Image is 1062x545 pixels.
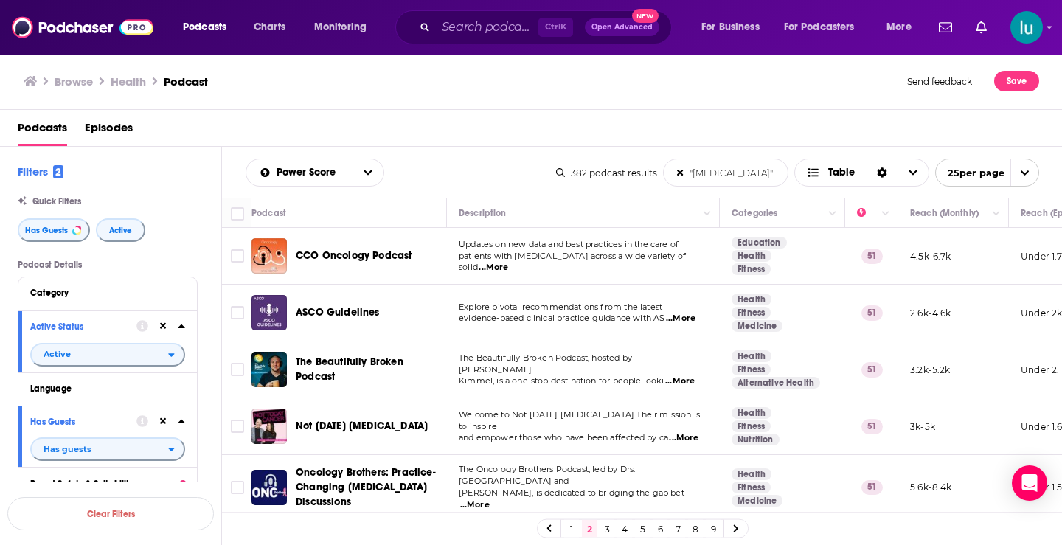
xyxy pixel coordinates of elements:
div: Has Guests [30,417,127,427]
div: Categories [732,204,777,222]
button: Save [994,71,1039,91]
p: 51 [861,305,883,320]
a: Fitness [732,420,771,432]
h3: Browse [55,74,93,88]
div: Active Status [30,322,127,332]
span: evidence-based clinical practice guidance with AS [459,313,664,323]
a: Alternative Health [732,377,820,389]
span: Monitoring [314,17,367,38]
span: Active [44,350,71,358]
p: 51 [861,419,883,434]
button: open menu [876,15,930,39]
a: Health [732,407,771,419]
button: Choose View [794,159,929,187]
h2: Choose List sort [246,159,384,187]
button: Has Guests [18,218,90,242]
a: Brand Safety & Suitability [30,473,185,492]
span: The Beautifully Broken Podcast [296,355,403,383]
a: Medicine [732,320,782,332]
a: 9 [706,520,721,538]
button: open menu [935,159,1039,187]
button: open menu [353,159,383,186]
span: Toggle select row [231,363,244,376]
span: Toggle select row [231,481,244,494]
button: Column Actions [988,205,1005,223]
p: Podcast Details [18,260,198,270]
button: open menu [691,15,778,39]
div: Search podcasts, credits, & more... [409,10,686,44]
button: Language [30,379,185,398]
p: 5.6k-8.4k [910,481,952,493]
div: Open Intercom Messenger [1012,465,1047,501]
span: Toggle select row [231,306,244,319]
a: Oncology Brothers: Practice-Changing [MEDICAL_DATA] Discussions [296,465,442,510]
a: Show notifications dropdown [933,15,958,40]
img: ASCO Guidelines [251,295,287,330]
button: open menu [30,437,185,461]
span: Kimmel, is a one-stop destination for people looki [459,375,664,386]
span: Toggle select row [231,249,244,263]
a: 3 [600,520,614,538]
a: Education [732,237,787,249]
img: The Beautifully Broken Podcast [251,352,287,387]
h1: Health [111,74,146,88]
span: Table [828,167,855,178]
a: Fitness [732,263,771,275]
span: Has Guests [25,226,68,235]
div: Brand Safety & Suitability [30,479,173,489]
a: Medicine [732,495,782,507]
h2: filter dropdown [30,343,185,367]
a: Podcasts [18,116,67,146]
span: and empower those who have been affected by ca [459,432,668,442]
a: Show notifications dropdown [970,15,993,40]
span: For Podcasters [784,17,855,38]
button: Has Guests [30,412,136,431]
span: Open Advanced [591,24,653,31]
div: Reach (Monthly) [910,204,979,222]
span: Quick Filters [32,196,81,206]
img: CCO Oncology Podcast [251,238,287,274]
span: Updates on new data and best practices in the care of [459,239,678,249]
span: 2 [53,165,63,178]
a: 1 [564,520,579,538]
span: For Business [701,17,760,38]
span: More [886,17,912,38]
button: Active [96,218,145,242]
a: Health [732,350,771,362]
span: Not [DATE] [MEDICAL_DATA] [296,420,428,432]
button: open menu [30,343,185,367]
p: 51 [861,249,883,263]
button: Column Actions [698,205,716,223]
a: 6 [653,520,667,538]
img: Not Today Cancer [251,409,287,444]
a: ASCO Guidelines [296,305,380,320]
span: The Oncology Brothers Podcast, led by Drs. [GEOGRAPHIC_DATA] and [459,464,635,486]
span: Podcasts [183,17,226,38]
button: open menu [173,15,246,39]
button: Send feedback [903,71,976,91]
img: User Profile [1010,11,1043,44]
a: Not [DATE] [MEDICAL_DATA] [296,419,428,434]
span: New [632,9,659,23]
span: Episodes [85,116,133,146]
a: CCO Oncology Podcast [296,249,412,263]
span: ASCO Guidelines [296,306,380,319]
span: ...More [479,262,508,274]
div: Language [30,383,176,394]
img: Podchaser - Follow, Share and Rate Podcasts [12,13,153,41]
button: open menu [774,15,876,39]
img: Oncology Brothers: Practice-Changing Cancer Discussions [251,470,287,505]
button: Show profile menu [1010,11,1043,44]
button: Active Status [30,317,136,336]
a: Fitness [732,307,771,319]
div: Power Score [857,204,878,222]
a: 5 [635,520,650,538]
span: ...More [666,313,695,324]
div: Description [459,204,506,222]
a: 8 [688,520,703,538]
button: Column Actions [877,205,895,223]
